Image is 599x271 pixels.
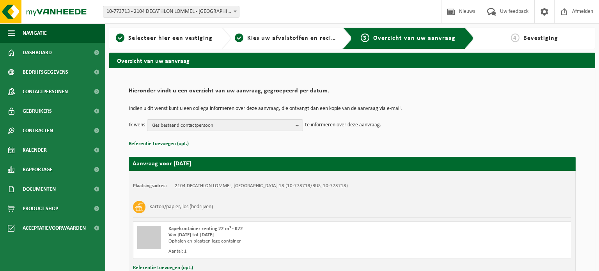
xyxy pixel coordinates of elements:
[116,34,124,42] span: 1
[103,6,239,17] span: 10-773713 - 2104 DECATHLON LOMMEL - LOMMEL
[523,35,558,41] span: Bevestiging
[235,34,243,42] span: 2
[109,53,595,68] h2: Overzicht van uw aanvraag
[133,183,167,188] strong: Plaatsingsadres:
[235,34,337,43] a: 2Kies uw afvalstoffen en recipiënten
[23,62,68,82] span: Bedrijfsgegevens
[129,106,576,112] p: Indien u dit wenst kunt u een collega informeren over deze aanvraag, die ontvangt dan een kopie v...
[129,88,576,98] h2: Hieronder vindt u een overzicht van uw aanvraag, gegroepeerd per datum.
[305,119,381,131] p: te informeren over deze aanvraag.
[168,248,383,255] div: Aantal: 1
[373,35,455,41] span: Overzicht van uw aanvraag
[149,201,213,213] h3: Karton/papier, los (bedrijven)
[23,82,68,101] span: Contactpersonen
[23,101,52,121] span: Gebruikers
[23,199,58,218] span: Product Shop
[23,43,52,62] span: Dashboard
[168,232,214,237] strong: Van [DATE] tot [DATE]
[103,6,239,18] span: 10-773713 - 2104 DECATHLON LOMMEL - LOMMEL
[133,161,191,167] strong: Aanvraag voor [DATE]
[129,119,145,131] p: Ik wens
[23,121,53,140] span: Contracten
[23,179,56,199] span: Documenten
[113,34,215,43] a: 1Selecteer hier een vestiging
[151,120,292,131] span: Kies bestaand contactpersoon
[23,23,47,43] span: Navigatie
[168,226,243,231] span: Kapelcontainer renting 22 m³ - K22
[175,183,348,189] td: 2104 DECATHLON LOMMEL, [GEOGRAPHIC_DATA] 13 (10-773713/BUS, 10-773713)
[23,140,47,160] span: Kalender
[168,238,383,244] div: Ophalen en plaatsen lege container
[23,218,86,238] span: Acceptatievoorwaarden
[128,35,213,41] span: Selecteer hier een vestiging
[23,160,53,179] span: Rapportage
[511,34,519,42] span: 4
[147,119,303,131] button: Kies bestaand contactpersoon
[129,139,189,149] button: Referentie toevoegen (opt.)
[247,35,354,41] span: Kies uw afvalstoffen en recipiënten
[361,34,369,42] span: 3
